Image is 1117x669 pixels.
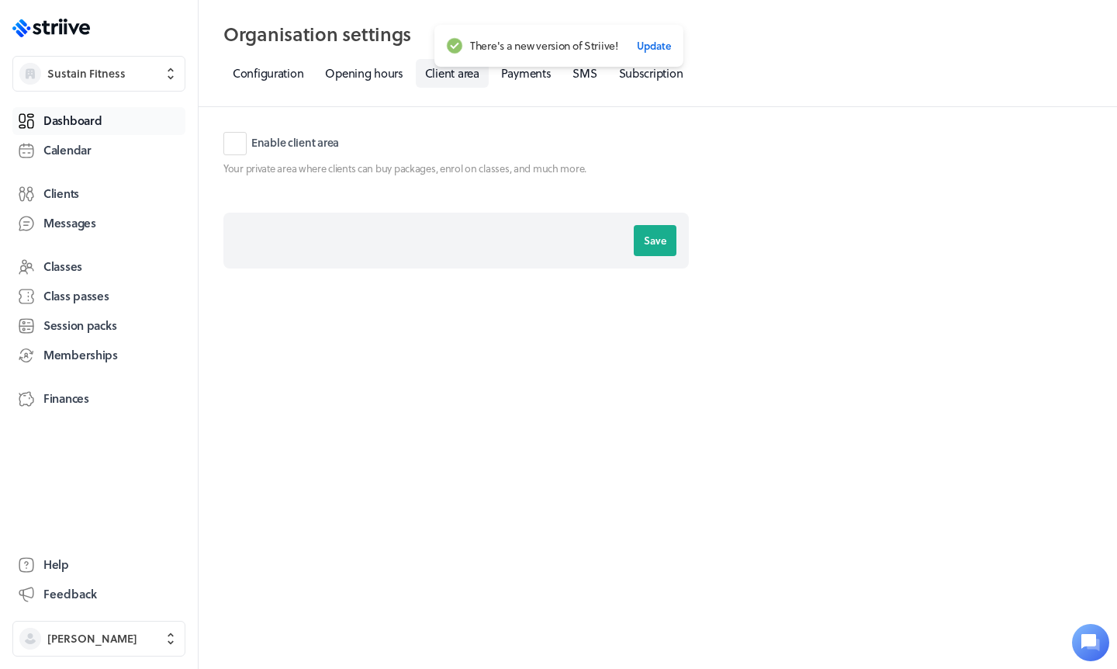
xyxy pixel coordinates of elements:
span: Memberships [43,347,118,363]
button: Update [636,34,670,57]
button: [PERSON_NAME] [12,621,185,657]
button: New conversation [24,181,286,212]
button: Feedback [12,581,185,608]
a: Clients [12,180,185,208]
h2: We're here to help. Ask us anything! [23,103,287,153]
span: Messages [43,215,96,231]
span: Class passes [43,288,109,304]
span: There's a new version of Striive! [470,39,618,53]
a: Messages [12,210,185,237]
a: Opening hours [316,59,412,88]
span: Help [43,556,69,573]
button: Save [634,225,676,256]
p: Find an answer quickly [21,241,289,260]
a: Class passes [12,283,185,310]
a: Dashboard [12,107,185,135]
span: We run on Gist [130,542,196,553]
a: Classes [12,253,185,281]
a: Help [12,551,185,579]
span: Update [636,39,670,53]
button: Sustain Fitness [12,56,185,92]
a: Payments [492,59,561,88]
span: Finances [43,390,89,407]
a: Memberships [12,341,185,369]
label: Enable client area [223,132,339,155]
span: New conversation [100,190,186,203]
a: Calendar [12,137,185,165]
nav: Tabs [223,59,1092,88]
span: Save [644,234,666,248]
input: Search articles [45,267,277,298]
span: Calendar [43,142,92,158]
p: Your private area where clients can buy packages, enrol on classes, and much more. [223,161,689,175]
a: Session packs [12,312,185,340]
span: Clients [43,185,79,202]
a: Client area [416,59,489,88]
span: [PERSON_NAME] [47,631,137,646]
span: Dashboard [43,113,102,129]
h2: Organisation settings [223,19,1092,50]
span: Classes [43,258,82,275]
span: Sustain Fitness [47,66,126,81]
span: Session packs [43,317,116,334]
a: Configuration [223,59,313,88]
a: SMS [563,59,606,88]
h1: Hi [PERSON_NAME] [23,75,287,100]
iframe: gist-messenger-bubble-iframe [1072,624,1109,661]
span: Feedback [43,586,97,602]
a: Subscription [610,59,693,88]
a: Finances [12,385,185,413]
